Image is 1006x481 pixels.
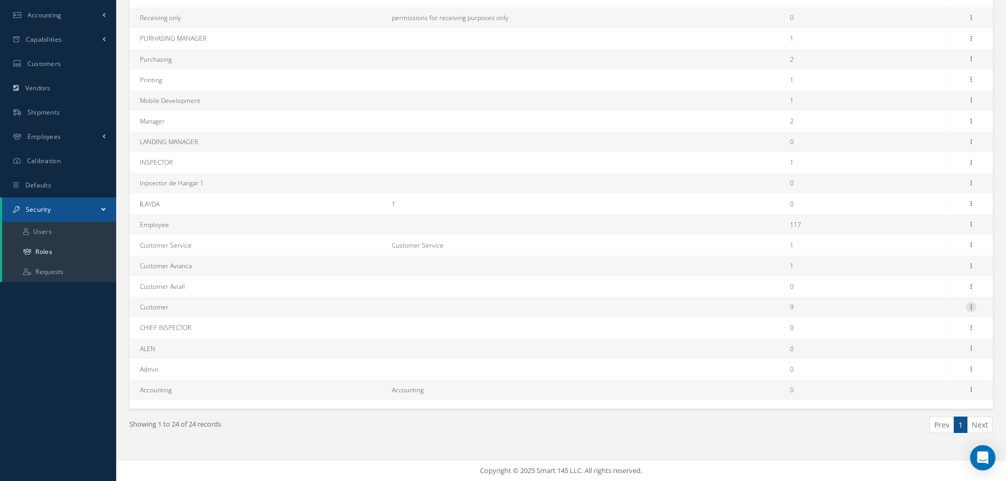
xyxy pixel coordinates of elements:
div: Copyright © 2025 Smart 145 LLC. All rights reserved. [127,466,995,476]
td: 1 [786,256,950,276]
span: Security [26,205,51,214]
div: Open Intercom Messenger [970,445,995,470]
td: Mobile Development [129,90,388,111]
td: permissions for receiving purposes only [388,7,785,28]
span: Shipments [27,108,60,117]
td: 1 [388,194,785,214]
td: Purchasing [129,49,388,70]
td: 0 [786,7,950,28]
td: 1 [786,28,950,49]
td: PURHASING MANAGER [129,28,388,49]
a: Requests [2,262,116,282]
td: Accounting [388,380,785,400]
td: Receiving only [129,7,388,28]
td: Inpsector de Hangar 1 [129,173,388,193]
span: Vendors [25,83,51,92]
td: 1 [786,90,950,111]
td: 1 [786,70,950,90]
td: CHIEF INSPECTOR [129,317,388,338]
span: Defaults [25,181,51,190]
span: Employees [27,132,61,141]
td: Manager [129,111,388,131]
td: Customer Service [388,235,785,256]
span: Capabilities [26,35,62,44]
td: Accounting [129,380,388,400]
div: Showing 1 to 24 of 24 records [121,417,561,441]
td: Customer Aviall [129,276,388,297]
td: 0 [786,131,950,152]
td: 0 [786,194,950,214]
a: Users [2,222,116,242]
span: Accounting [27,11,62,20]
td: Admin [129,359,388,380]
td: 0 [786,276,950,297]
td: 0 [786,317,950,338]
td: ALEN [129,338,388,359]
td: 0 [786,380,950,400]
td: 0 [786,359,950,380]
td: INSPECTOR [129,152,388,173]
span: Calibration [27,156,61,165]
td: İLAYDA [129,194,388,214]
td: 117 [786,214,950,235]
td: 1 [786,235,950,256]
td: Printing [129,70,388,90]
td: Customer Avianca [129,256,388,276]
a: Security [2,197,116,222]
a: 1 [954,417,967,433]
td: 0 [786,338,950,359]
a: Roles [2,242,116,262]
td: 2 [786,49,950,70]
td: Customer [129,297,388,317]
td: 2 [786,111,950,131]
td: 0 [786,173,950,193]
td: LANDING MANAGER [129,131,388,152]
td: Customer Service [129,235,388,256]
td: 1 [786,152,950,173]
td: 9 [786,297,950,317]
span: Customers [27,59,61,68]
td: Employee [129,214,388,235]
